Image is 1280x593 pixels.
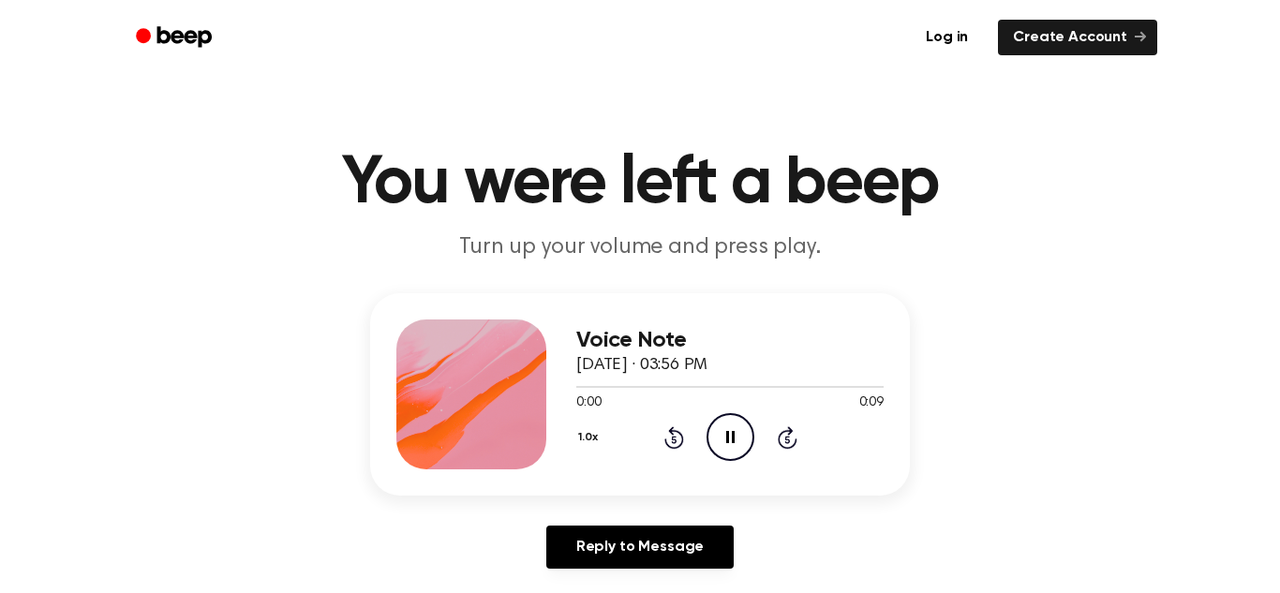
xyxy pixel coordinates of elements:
[907,16,987,59] a: Log in
[546,526,734,569] a: Reply to Message
[576,422,604,453] button: 1.0x
[859,393,884,413] span: 0:09
[280,232,1000,263] p: Turn up your volume and press play.
[123,20,229,56] a: Beep
[576,393,601,413] span: 0:00
[576,357,707,374] span: [DATE] · 03:56 PM
[998,20,1157,55] a: Create Account
[576,328,884,353] h3: Voice Note
[160,150,1120,217] h1: You were left a beep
